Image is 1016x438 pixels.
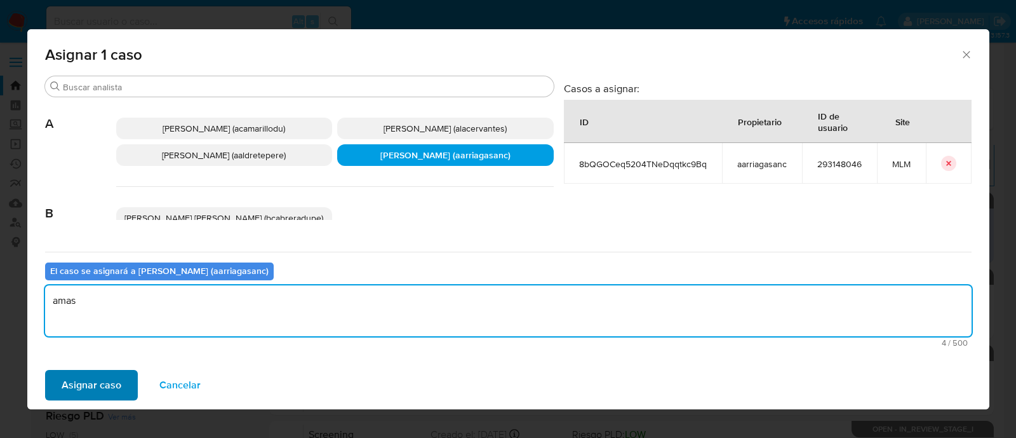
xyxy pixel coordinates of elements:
[384,122,507,135] span: [PERSON_NAME] (alacervantes)
[380,149,511,161] span: [PERSON_NAME] (aarriagasanc)
[45,285,972,336] textarea: amas
[880,106,925,137] div: Site
[143,370,217,400] button: Cancelar
[116,118,333,139] div: [PERSON_NAME] (acamarillodu)
[737,158,787,170] span: aarriagasanc
[337,144,554,166] div: [PERSON_NAME] (aarriagasanc)
[803,100,876,142] div: ID de usuario
[49,339,968,347] span: Máximo 500 caracteres
[45,370,138,400] button: Asignar caso
[116,207,333,229] div: [PERSON_NAME] [PERSON_NAME] (bcabreradupe)
[960,48,972,60] button: Cerrar ventana
[579,158,707,170] span: 8bQGOCeq5204TNeDqqtkc9Bq
[941,156,956,171] button: icon-button
[337,118,554,139] div: [PERSON_NAME] (alacervantes)
[159,371,201,399] span: Cancelar
[50,264,269,277] b: El caso se asignará a [PERSON_NAME] (aarriagasanc)
[27,29,989,409] div: assign-modal
[124,212,323,224] span: [PERSON_NAME] [PERSON_NAME] (bcabreradupe)
[723,106,797,137] div: Propietario
[45,97,116,132] span: A
[45,47,961,62] span: Asignar 1 caso
[162,149,286,161] span: [PERSON_NAME] (aaldretepere)
[62,371,121,399] span: Asignar caso
[63,81,549,93] input: Buscar analista
[50,81,60,92] button: Buscar
[116,144,333,166] div: [PERSON_NAME] (aaldretepere)
[565,106,604,137] div: ID
[892,158,911,170] span: MLM
[45,187,116,221] span: B
[817,158,862,170] span: 293148046
[163,122,285,135] span: [PERSON_NAME] (acamarillodu)
[564,82,972,95] h3: Casos a asignar:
